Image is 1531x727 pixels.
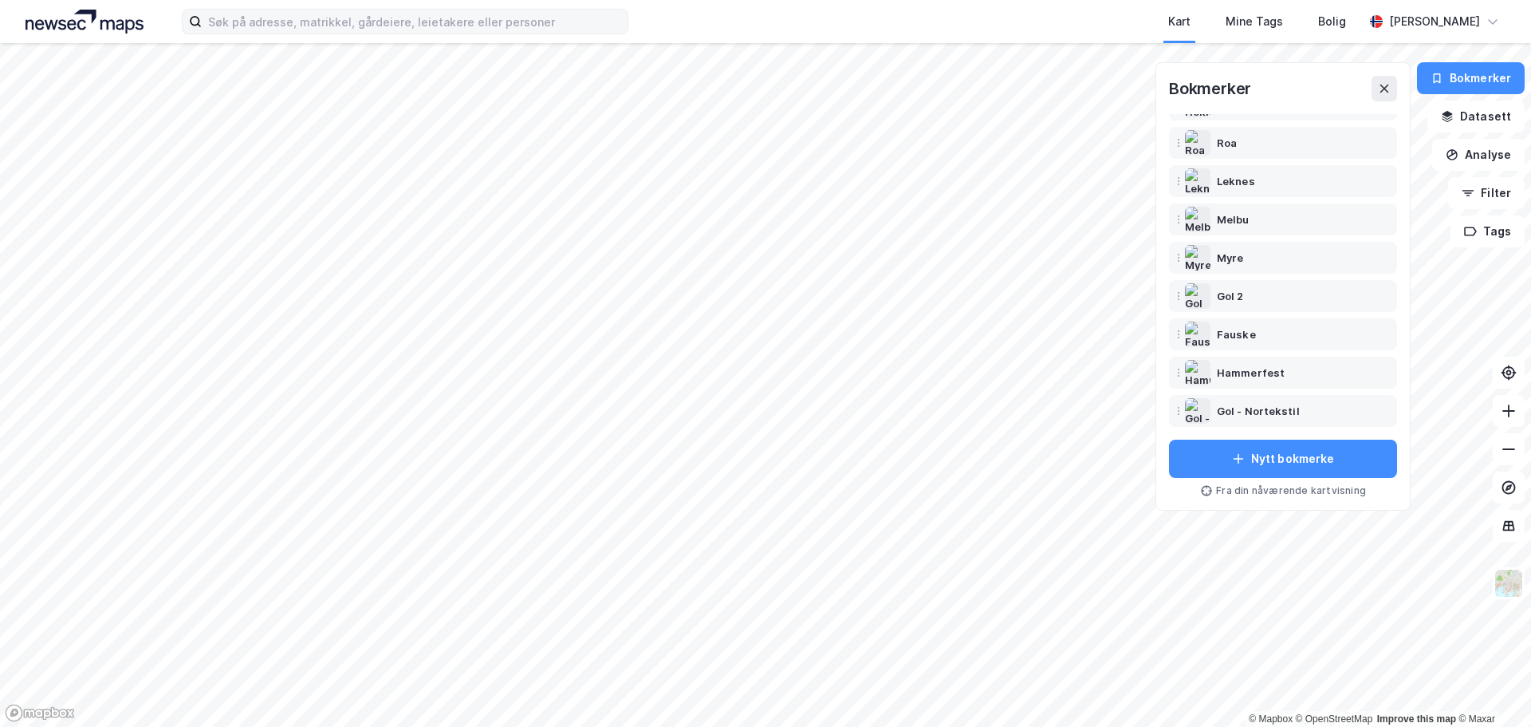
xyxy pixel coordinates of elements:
[1168,12,1191,31] div: Kart
[1494,568,1524,599] img: Z
[26,10,144,34] img: logo.a4113a55bc3d86da70a041830d287a7e.svg
[1217,401,1300,421] div: Gol - Nortekstil
[1389,12,1480,31] div: [PERSON_NAME]
[202,10,628,34] input: Søk på adresse, matrikkel, gårdeiere, leietakere eller personer
[1377,713,1456,725] a: Improve this map
[1185,245,1210,271] img: Myre
[1296,713,1373,725] a: OpenStreetMap
[1217,172,1255,191] div: Leknes
[1217,325,1256,344] div: Fauske
[1185,322,1210,347] img: Fauske
[1451,650,1531,727] iframe: Chat Widget
[1185,130,1210,156] img: Roa
[1427,101,1525,132] button: Datasett
[1318,12,1346,31] div: Bolig
[1417,62,1525,94] button: Bokmerker
[1217,210,1250,229] div: Melbu
[1432,139,1525,171] button: Analyse
[1185,360,1210,385] img: Hammerfest
[1185,207,1210,232] img: Melbu
[1249,713,1293,725] a: Mapbox
[1169,484,1397,497] div: Fra din nåværende kartvisning
[1217,248,1243,267] div: Myre
[1217,286,1244,306] div: Gol 2
[1169,76,1251,101] div: Bokmerker
[1185,283,1210,309] img: Gol 2
[1448,177,1525,209] button: Filter
[1226,12,1283,31] div: Mine Tags
[1185,168,1210,194] img: Leknes
[1217,133,1237,152] div: Roa
[1451,650,1531,727] div: Kontrollprogram for chat
[1185,398,1210,424] img: Gol - Nortekstil
[1169,440,1397,478] button: Nytt bokmerke
[1217,363,1285,382] div: Hammerfest
[1450,215,1525,247] button: Tags
[5,704,75,722] a: Mapbox homepage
